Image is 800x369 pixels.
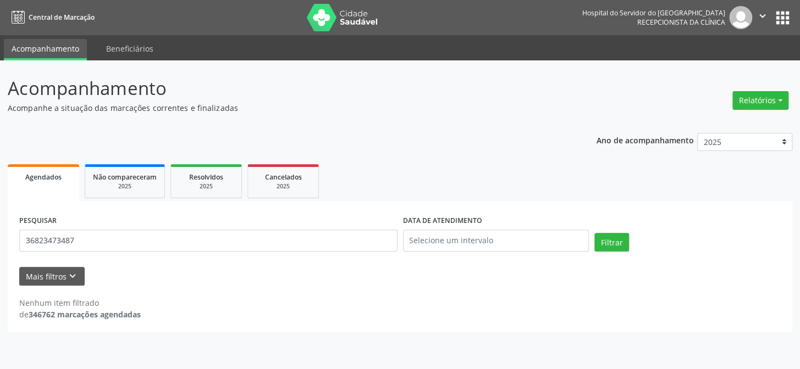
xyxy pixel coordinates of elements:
[582,8,725,18] div: Hospital do Servidor do [GEOGRAPHIC_DATA]
[403,230,589,251] input: Selecione um intervalo
[757,10,769,22] i: 
[403,213,482,230] label: DATA DE ATENDIMENTO
[729,6,752,29] img: img
[19,309,141,320] div: de
[8,102,557,114] p: Acompanhe a situação das marcações correntes e finalizadas
[179,182,234,191] div: 2025
[19,230,398,251] input: Nome, código do beneficiário ou CPF
[4,39,87,60] a: Acompanhamento
[93,172,157,182] span: Não compareceram
[19,297,141,309] div: Nenhum item filtrado
[8,8,95,26] a: Central de Marcação
[29,13,95,22] span: Central de Marcação
[596,133,693,147] p: Ano de acompanhamento
[98,39,161,58] a: Beneficiários
[256,182,311,191] div: 2025
[732,91,788,110] button: Relatórios
[773,8,792,27] button: apps
[594,233,629,251] button: Filtrar
[19,267,85,286] button: Mais filtroskeyboard_arrow_down
[67,270,79,282] i: keyboard_arrow_down
[25,172,62,182] span: Agendados
[29,309,141,320] strong: 346762 marcações agendadas
[752,6,773,29] button: 
[19,213,57,230] label: PESQUISAR
[189,172,223,182] span: Resolvidos
[93,182,157,191] div: 2025
[637,18,725,27] span: Recepcionista da clínica
[265,172,302,182] span: Cancelados
[8,75,557,102] p: Acompanhamento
